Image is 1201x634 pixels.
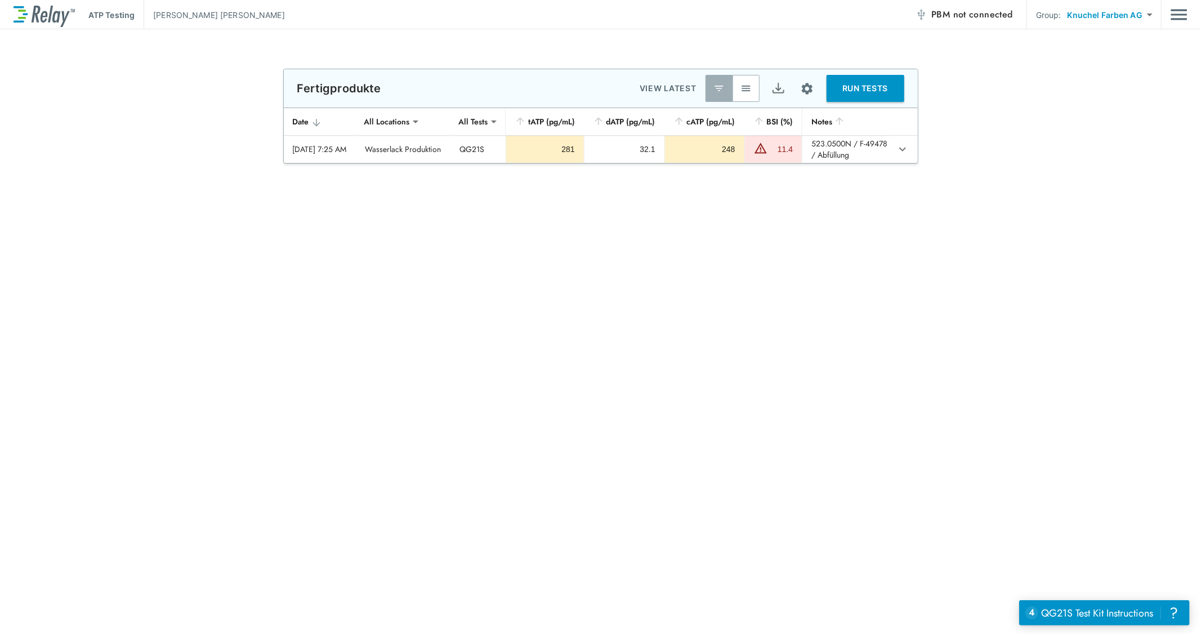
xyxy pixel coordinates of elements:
[450,110,495,133] div: All Tests
[713,83,725,94] img: Latest
[593,144,655,155] div: 32.1
[916,9,927,20] img: Offline Icon
[356,136,450,163] td: Wasserlack Produktion
[753,115,793,128] div: BSI (%)
[593,115,655,128] div: dATP (pg/mL)
[88,9,135,21] p: ATP Testing
[284,108,356,136] th: Date
[770,144,793,155] div: 11.4
[771,82,785,96] img: Export Icon
[1171,4,1187,25] button: Main menu
[673,115,735,128] div: cATP (pg/mL)
[811,115,883,128] div: Notes
[792,74,822,104] button: Site setup
[515,144,575,155] div: 281
[800,82,814,96] img: Settings Icon
[765,75,792,102] button: Export
[515,115,575,128] div: tATP (pg/mL)
[284,108,918,163] table: sticky table
[674,144,735,155] div: 248
[153,9,285,21] p: [PERSON_NAME] [PERSON_NAME]
[1171,4,1187,25] img: Drawer Icon
[450,136,506,163] td: QG21S
[931,7,1013,23] span: PBM
[293,144,347,155] div: [DATE] 7:25 AM
[754,141,767,155] img: Warning
[1036,9,1061,21] p: Group:
[14,3,75,27] img: LuminUltra Relay
[802,136,892,163] td: 523.0500N / F-49478 / Abfüllung
[356,110,417,133] div: All Locations
[640,82,697,95] p: VIEW LATEST
[297,82,381,95] p: Fertigprodukte
[911,3,1017,26] button: PBM not connected
[953,8,1013,21] span: not connected
[827,75,904,102] button: RUN TESTS
[740,83,752,94] img: View All
[1019,600,1190,626] iframe: Resource center
[893,140,912,159] button: expand row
